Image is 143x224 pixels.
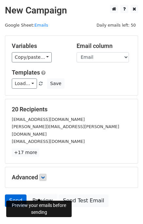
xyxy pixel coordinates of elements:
a: Preview [28,194,57,207]
a: Emails [34,23,48,28]
h5: Advanced [12,174,131,181]
h5: Email column [77,42,132,50]
iframe: Chat Widget [110,192,143,224]
h2: New Campaign [5,5,138,16]
button: Save [47,78,64,89]
h5: Variables [12,42,67,50]
small: Google Sheet: [5,23,48,28]
a: Load... [12,78,37,89]
a: Copy/paste... [12,52,52,62]
a: Templates [12,69,40,76]
h5: 20 Recipients [12,106,131,113]
a: +17 more [12,148,39,157]
div: Preview your emails before sending [6,201,72,217]
span: Daily emails left: 50 [94,22,138,29]
small: [EMAIL_ADDRESS][DOMAIN_NAME] [12,117,85,122]
small: [PERSON_NAME][EMAIL_ADDRESS][PERSON_NAME][DOMAIN_NAME] [12,124,119,137]
small: [EMAIL_ADDRESS][DOMAIN_NAME] [12,139,85,144]
a: Send Test Email [59,194,108,207]
a: Daily emails left: 50 [94,23,138,28]
a: Send [5,194,27,207]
